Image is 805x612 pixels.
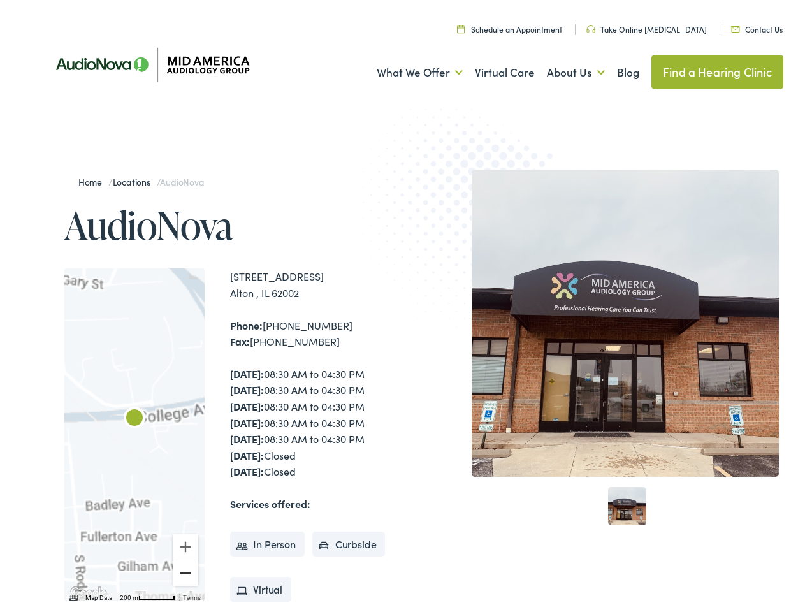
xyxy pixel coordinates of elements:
[116,588,179,597] button: Map Scale: 200 m per 54 pixels
[731,22,740,29] img: utility icon
[160,171,203,184] span: AudioNova
[230,573,291,599] li: Virtual
[173,530,198,556] button: Zoom in
[69,590,78,599] button: Keyboard shortcuts
[230,314,408,346] div: [PHONE_NUMBER] [PHONE_NUMBER]
[183,590,201,597] a: Terms (opens in new tab)
[230,444,264,458] strong: [DATE]:
[78,171,108,184] a: Home
[230,363,264,377] strong: [DATE]:
[230,330,250,344] strong: Fax:
[230,460,264,474] strong: [DATE]:
[230,493,310,507] strong: Services offered:
[113,171,157,184] a: Locations
[230,379,264,393] strong: [DATE]:
[230,395,264,409] strong: [DATE]:
[119,400,150,431] div: AudioNova
[475,45,535,92] a: Virtual Care
[457,20,562,31] a: Schedule an Appointment
[68,581,110,597] a: Open this area in Google Maps (opens a new window)
[731,20,783,31] a: Contact Us
[64,200,408,242] h1: AudioNova
[230,428,264,442] strong: [DATE]:
[608,483,646,521] a: 1
[230,412,264,426] strong: [DATE]:
[120,590,138,597] span: 200 m
[68,581,110,597] img: Google
[85,590,112,599] button: Map Data
[617,45,639,92] a: Blog
[230,362,408,476] div: 08:30 AM to 04:30 PM 08:30 AM to 04:30 PM 08:30 AM to 04:30 PM 08:30 AM to 04:30 PM 08:30 AM to 0...
[230,528,305,553] li: In Person
[547,45,605,92] a: About Us
[230,265,408,297] div: [STREET_ADDRESS] Alton , IL 62002
[586,20,707,31] a: Take Online [MEDICAL_DATA]
[312,528,386,553] li: Curbside
[78,171,204,184] span: / /
[230,314,263,328] strong: Phone:
[377,45,463,92] a: What We Offer
[586,22,595,29] img: utility icon
[457,21,465,29] img: utility icon
[173,557,198,582] button: Zoom out
[651,51,783,85] a: Find a Hearing Clinic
